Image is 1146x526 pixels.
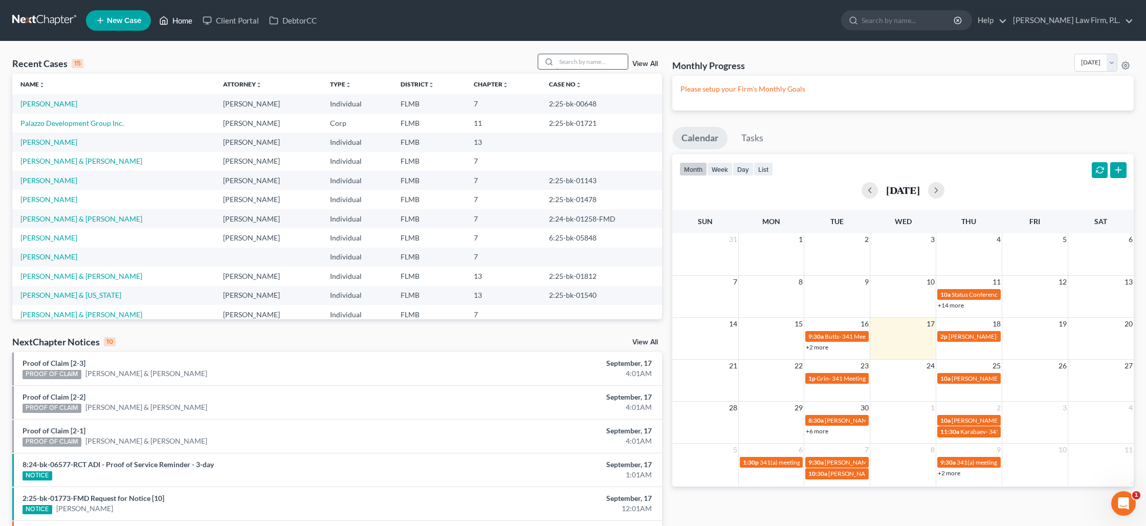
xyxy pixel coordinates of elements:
span: 3 [1062,402,1068,414]
a: +6 more [806,427,828,435]
span: 27 [1123,360,1134,372]
div: September, 17 [449,392,652,402]
td: FLMB [392,133,466,151]
td: FLMB [392,94,466,113]
td: Individual [322,133,392,151]
span: 20 [1123,318,1134,330]
div: PROOF OF CLAIM [23,437,81,447]
td: FLMB [392,248,466,267]
span: 8:30a [808,417,824,424]
span: [PERSON_NAME]- 341 Meeting [825,458,910,466]
td: 2:25-bk-01540 [541,286,662,305]
td: [PERSON_NAME] [215,286,322,305]
td: [PERSON_NAME] [215,267,322,286]
button: week [707,162,733,176]
button: list [754,162,773,176]
span: 29 [794,402,804,414]
span: 9 [864,276,870,288]
a: [PERSON_NAME] [20,138,77,146]
span: 11:30a [940,428,959,435]
a: [PERSON_NAME] & [PERSON_NAME] [20,214,142,223]
button: month [679,162,707,176]
span: 25 [991,360,1002,372]
div: September, 17 [449,426,652,436]
span: 10a [940,417,951,424]
i: unfold_more [428,82,434,88]
td: FLMB [392,209,466,228]
td: [PERSON_NAME] [215,114,322,133]
td: 2:24-bk-01258-FMD [541,209,662,228]
span: 12 [1057,276,1068,288]
div: 4:01AM [449,368,652,379]
a: [PERSON_NAME] & [US_STATE] [20,291,121,299]
span: 24 [925,360,936,372]
span: 10:30a [808,470,827,477]
a: DebtorCC [264,11,322,30]
span: 18 [991,318,1002,330]
i: unfold_more [39,82,45,88]
td: FLMB [392,228,466,247]
span: Fri [1029,217,1040,226]
a: [PERSON_NAME] & [PERSON_NAME] [85,402,207,412]
a: View All [632,339,658,346]
td: Individual [322,94,392,113]
button: day [733,162,754,176]
a: Nameunfold_more [20,80,45,88]
td: 7 [466,305,541,324]
div: 4:01AM [449,402,652,412]
span: 9:30a [940,458,956,466]
a: Tasks [732,127,773,149]
span: [PERSON_NAME]- 341 Meeting [828,470,913,477]
i: unfold_more [256,82,262,88]
a: [PERSON_NAME] [20,176,77,185]
td: 2:25-bk-01478 [541,190,662,209]
div: NOTICE [23,471,52,480]
span: 17 [925,318,936,330]
td: 7 [466,171,541,190]
span: 341(a) meeting for [760,458,809,466]
span: 5 [732,444,738,456]
span: [PERSON_NAME]- 341 Meeting [949,333,1033,340]
td: Individual [322,190,392,209]
span: 8 [930,444,936,456]
span: Sun [698,217,713,226]
td: FLMB [392,171,466,190]
span: 22 [794,360,804,372]
span: 10a [940,291,951,298]
span: 10a [940,375,951,382]
a: [PERSON_NAME] [20,252,77,261]
span: 341(a) meeting for [PERSON_NAME] [957,458,1055,466]
span: 1 [930,402,936,414]
span: Status Conference for Epic Sweets Group, LLC [952,291,1074,298]
span: Mon [762,217,780,226]
td: FLMB [392,190,466,209]
i: unfold_more [345,82,351,88]
span: New Case [107,17,141,25]
span: 30 [859,402,870,414]
a: View All [632,60,658,68]
a: [PERSON_NAME] & [PERSON_NAME] [20,157,142,165]
span: 21 [728,360,738,372]
span: 5 [1062,233,1068,246]
h3: Monthly Progress [672,59,745,72]
span: 10 [1057,444,1068,456]
a: [PERSON_NAME] Law Firm, P.L. [1008,11,1133,30]
a: [PERSON_NAME] [20,233,77,242]
a: Client Portal [197,11,264,30]
td: 2:25-bk-01721 [541,114,662,133]
span: 9 [996,444,1002,456]
a: [PERSON_NAME] [20,195,77,204]
span: Sat [1094,217,1107,226]
span: 1:30p [743,458,759,466]
td: FLMB [392,286,466,305]
span: 1p [808,375,816,382]
td: 13 [466,133,541,151]
a: Districtunfold_more [401,80,434,88]
span: Tue [830,217,844,226]
a: [PERSON_NAME] & [PERSON_NAME] [85,436,207,446]
span: 9:30a [808,458,824,466]
div: 10 [104,337,116,346]
td: Individual [322,267,392,286]
a: +14 more [938,301,964,309]
td: Individual [322,248,392,267]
